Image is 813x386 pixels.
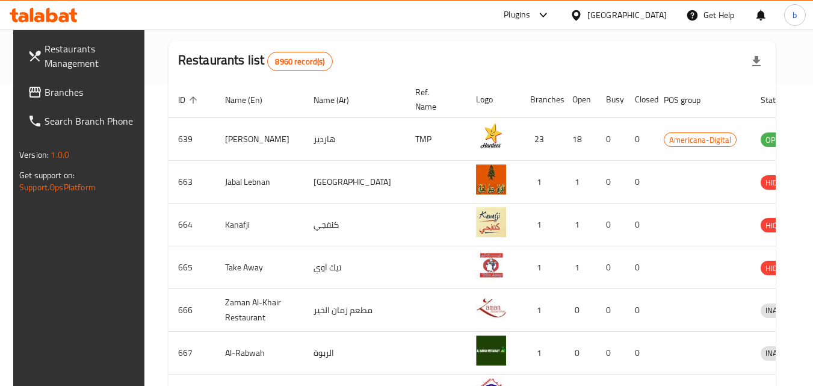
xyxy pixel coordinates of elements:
[596,81,625,118] th: Busy
[225,93,278,107] span: Name (En)
[215,204,304,246] td: Kanafji
[267,52,332,71] div: Total records count
[168,204,215,246] td: 664
[476,207,506,237] img: Kanafji
[761,219,797,232] span: HIDDEN
[625,118,654,161] td: 0
[596,204,625,246] td: 0
[521,118,563,161] td: 23
[521,246,563,289] td: 1
[215,118,304,161] td: [PERSON_NAME]
[563,161,596,204] td: 1
[168,289,215,332] td: 666
[268,56,332,67] span: 8960 record(s)
[521,289,563,332] td: 1
[596,289,625,332] td: 0
[18,107,149,135] a: Search Branch Phone
[664,133,736,147] span: Americana-Digital
[215,332,304,375] td: Al-Rabwah
[476,293,506,323] img: Zaman Al-Khair Restaurant
[625,204,654,246] td: 0
[314,93,365,107] span: Name (Ar)
[19,167,75,183] span: Get support on:
[625,81,654,118] th: Closed
[215,246,304,289] td: Take Away
[406,118,466,161] td: TMP
[761,304,802,317] span: INACTIVE
[476,122,506,152] img: Hardee's
[521,81,563,118] th: Branches
[596,161,625,204] td: 0
[563,332,596,375] td: 0
[563,289,596,332] td: 0
[521,204,563,246] td: 1
[587,8,667,22] div: [GEOGRAPHIC_DATA]
[476,164,506,195] img: Jabal Lebnan
[596,118,625,161] td: 0
[18,34,149,78] a: Restaurants Management
[504,8,530,22] div: Plugins
[596,246,625,289] td: 0
[761,132,790,147] div: OPEN
[761,304,802,318] div: INACTIVE
[178,93,201,107] span: ID
[168,246,215,289] td: 665
[761,346,802,360] span: INACTIVE
[304,161,406,204] td: [GEOGRAPHIC_DATA]
[304,332,406,375] td: الربوة
[51,147,69,163] span: 1.0.0
[761,176,797,190] span: HIDDEN
[45,42,140,70] span: Restaurants Management
[761,133,790,147] span: OPEN
[476,250,506,280] img: Take Away
[178,51,333,71] h2: Restaurants list
[168,118,215,161] td: 639
[168,332,215,375] td: 667
[563,204,596,246] td: 1
[415,85,452,114] span: Ref. Name
[521,161,563,204] td: 1
[761,261,797,275] span: HIDDEN
[664,93,716,107] span: POS group
[596,332,625,375] td: 0
[304,246,406,289] td: تيك آوي
[761,175,797,190] div: HIDDEN
[215,161,304,204] td: Jabal Lebnan
[168,161,215,204] td: 663
[304,118,406,161] td: هارديز
[476,335,506,366] img: Al-Rabwah
[466,81,521,118] th: Logo
[215,289,304,332] td: Zaman Al-Khair Restaurant
[304,204,406,246] td: كنفجي
[563,246,596,289] td: 1
[742,47,771,76] div: Export file
[563,81,596,118] th: Open
[521,332,563,375] td: 1
[304,289,406,332] td: مطعم زمان الخير
[19,179,96,195] a: Support.OpsPlatform
[761,93,800,107] span: Status
[563,118,596,161] td: 18
[625,161,654,204] td: 0
[45,114,140,128] span: Search Branch Phone
[625,289,654,332] td: 0
[45,85,140,99] span: Branches
[761,261,797,275] div: HIDDEN
[793,8,797,22] span: b
[19,147,49,163] span: Version:
[18,78,149,107] a: Branches
[625,246,654,289] td: 0
[625,332,654,375] td: 0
